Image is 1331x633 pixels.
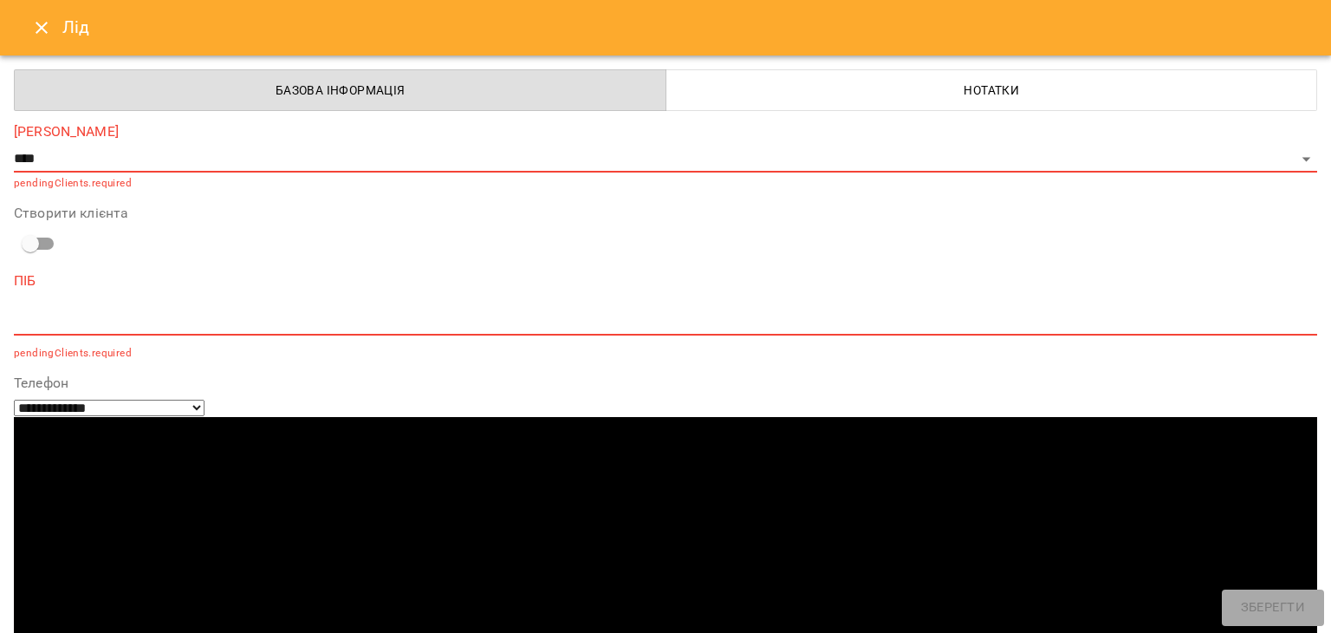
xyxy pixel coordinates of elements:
[14,345,1317,362] p: pendingClients.required
[14,69,666,111] button: Базова інформація
[14,376,1317,390] label: Телефон
[14,206,1317,220] label: Створити клієнта
[14,125,1317,139] label: [PERSON_NAME]
[62,14,1310,41] h6: Лід
[25,80,656,101] span: Базова інформація
[14,274,1317,288] label: ПІБ
[665,69,1318,111] button: Нотатки
[14,400,205,416] select: Phone number country
[21,7,62,49] button: Close
[677,80,1308,101] span: Нотатки
[14,175,1317,193] p: pendingClients.required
